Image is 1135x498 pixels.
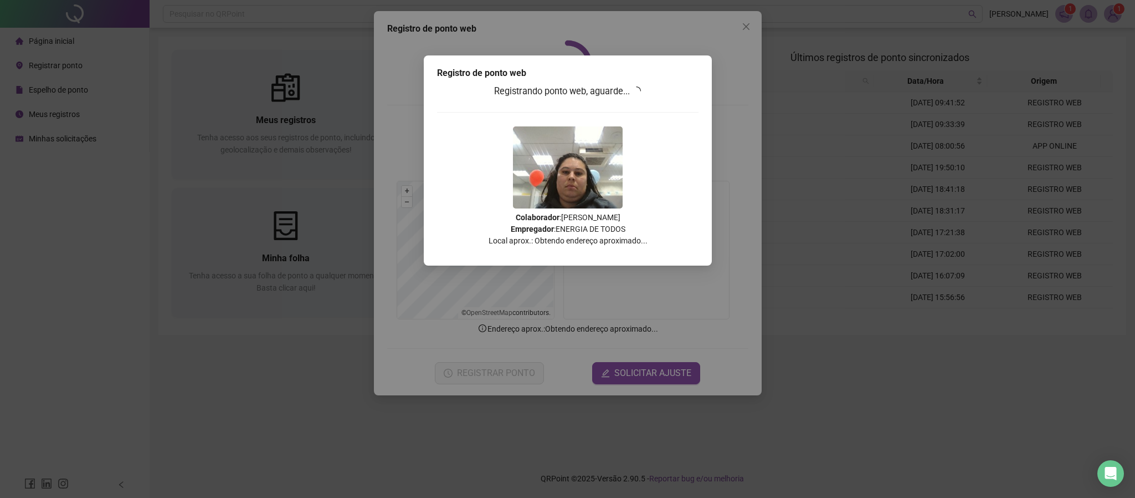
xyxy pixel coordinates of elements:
strong: Empregador [510,225,553,233]
strong: Colaborador [515,213,559,222]
h3: Registrando ponto web, aguarde... [437,84,699,99]
img: 9k= [513,126,623,209]
div: Open Intercom Messenger [1097,460,1124,487]
p: : [PERSON_NAME] : ENERGIA DE TODOS Local aprox.: Obtendo endereço aproximado... [437,212,699,247]
div: Registro de ponto web [437,67,699,80]
span: loading [632,87,641,95]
